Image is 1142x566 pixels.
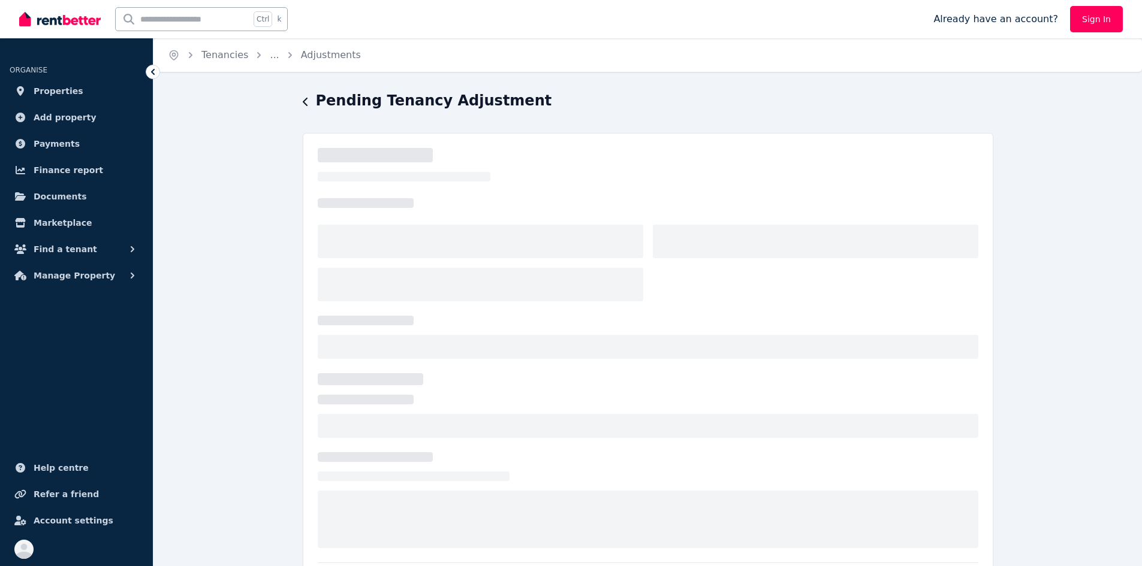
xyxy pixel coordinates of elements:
span: Manage Property [34,268,115,283]
a: Help centre [10,456,143,480]
h1: Pending Tenancy Adjustment [316,91,552,110]
a: Account settings [10,509,143,532]
nav: Breadcrumb [153,38,375,72]
span: ORGANISE [10,66,47,74]
span: k [277,14,281,24]
a: ... [270,49,279,60]
a: Sign In [1070,6,1123,32]
span: Marketplace [34,216,92,230]
span: Refer a friend [34,487,99,501]
a: Finance report [10,158,143,182]
span: Documents [34,189,87,204]
span: Add property [34,110,97,125]
a: Marketplace [10,211,143,235]
a: Documents [10,184,143,208]
a: Payments [10,132,143,156]
span: Help centre [34,461,89,475]
a: Adjustments [301,49,361,60]
button: Find a tenant [10,237,143,261]
img: RentBetter [19,10,101,28]
a: Add property [10,105,143,129]
span: Properties [34,84,83,98]
span: Find a tenant [34,242,97,256]
button: Manage Property [10,264,143,287]
span: Already have an account? [933,12,1058,26]
a: Properties [10,79,143,103]
a: Tenancies [201,49,248,60]
span: Account settings [34,513,113,528]
span: Ctrl [254,11,272,27]
span: Payments [34,137,80,151]
span: Finance report [34,163,103,177]
a: Refer a friend [10,482,143,506]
